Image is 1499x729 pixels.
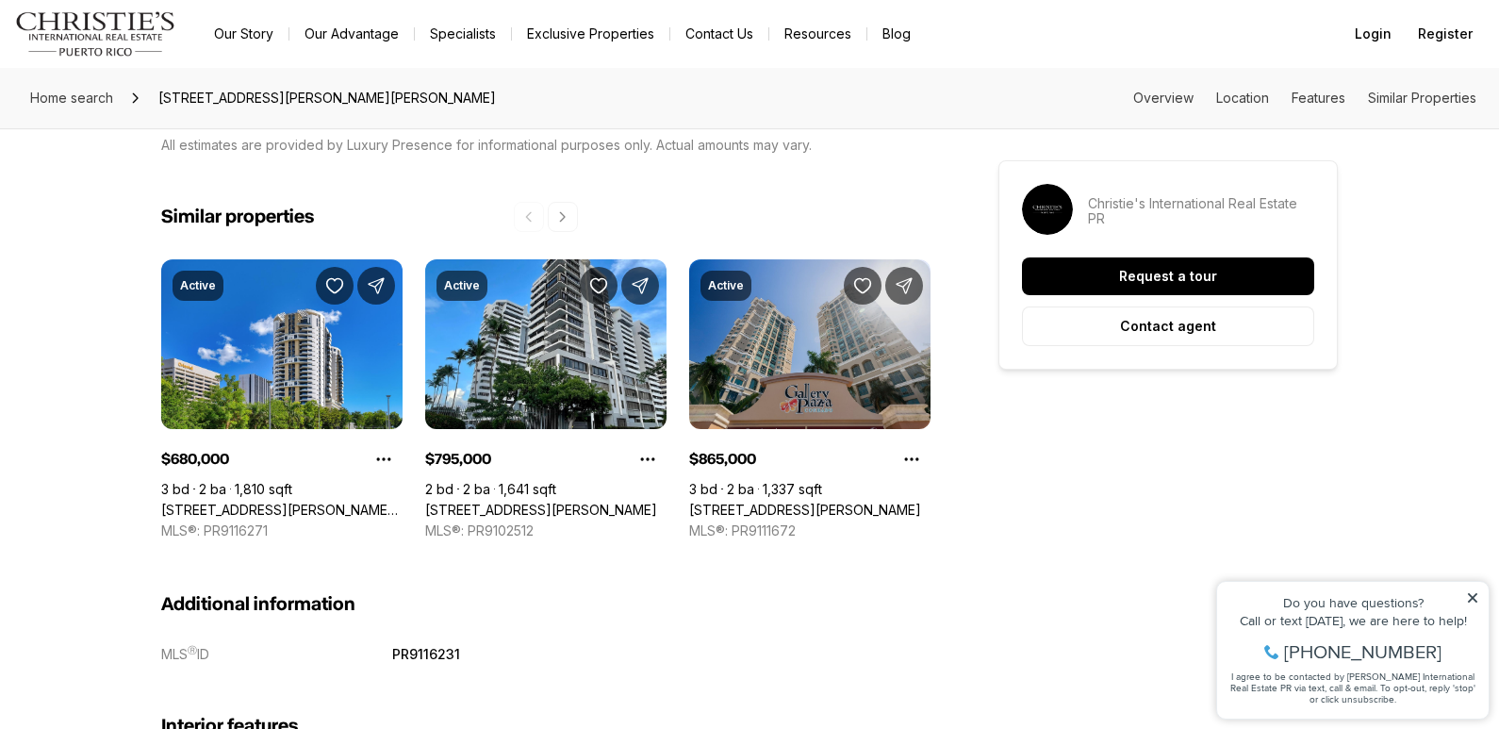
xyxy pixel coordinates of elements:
div: Call or text [DATE], we are here to help! [20,60,272,74]
button: Save Property: 1483 ASHFORD AVE #602 [580,267,618,305]
a: 103 AVENIDA DE DIEGO #1401N, SAN JUAN PR, 00911 [689,502,921,519]
a: Home search [23,83,121,113]
p: Request a tour [1119,269,1217,284]
a: Skip to: Features [1292,90,1345,106]
span: Login [1355,26,1392,41]
a: Skip to: Overview [1133,90,1194,106]
a: Blog [867,21,926,47]
a: 1483 ASHFORD AVE #602, SAN JUAN PR, 00907 [425,502,657,519]
nav: Page section menu [1133,91,1476,106]
button: Property options [893,440,931,478]
a: Our Advantage [289,21,414,47]
button: Property options [629,440,667,478]
button: Share Property [885,267,923,305]
button: Property options [365,440,403,478]
h3: Additional information [161,593,931,616]
span: Register [1418,26,1473,41]
button: Previous properties [514,202,544,232]
p: Active [180,278,216,293]
span: [PHONE_NUMBER] [77,89,235,108]
button: Share Property [357,267,395,305]
a: 120 CARLOS F. CHARDON ST #1804S, SAN JUAN PR, 00918 [161,502,403,519]
p: Contact agent [1120,319,1216,334]
button: Save Property: 103 AVENIDA DE DIEGO #1401N [844,267,881,305]
div: Do you have questions? [20,42,272,56]
button: Contact agent [1022,307,1314,346]
button: Login [1343,15,1403,53]
a: Exclusive Properties [512,21,669,47]
button: Share Property [621,267,659,305]
button: Next properties [548,202,578,232]
a: Skip to: Similar Properties [1368,90,1476,106]
button: Request a tour [1022,257,1314,295]
button: Save Property: 120 CARLOS F. CHARDON ST #1804S [316,267,354,305]
button: Contact Us [670,21,768,47]
span: Ⓡ [188,644,197,655]
p: Active [708,278,744,293]
a: Our Story [199,21,288,47]
span: Home search [30,90,113,106]
a: Skip to: Location [1216,90,1269,106]
button: Register [1407,15,1484,53]
p: Active [444,278,480,293]
p: Christie's International Real Estate PR [1088,196,1314,226]
span: I agree to be contacted by [PERSON_NAME] International Real Estate PR via text, call & email. To ... [24,116,269,152]
h2: Similar properties [161,206,314,229]
p: PR9116231 [392,646,460,662]
p: All estimates are provided by Luxury Presence for informational purposes only. Actual amounts may... [161,138,812,153]
p: MLS ID [161,646,209,662]
img: logo [15,11,176,57]
span: [STREET_ADDRESS][PERSON_NAME][PERSON_NAME] [151,83,503,113]
a: Specialists [415,21,511,47]
a: Resources [769,21,866,47]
